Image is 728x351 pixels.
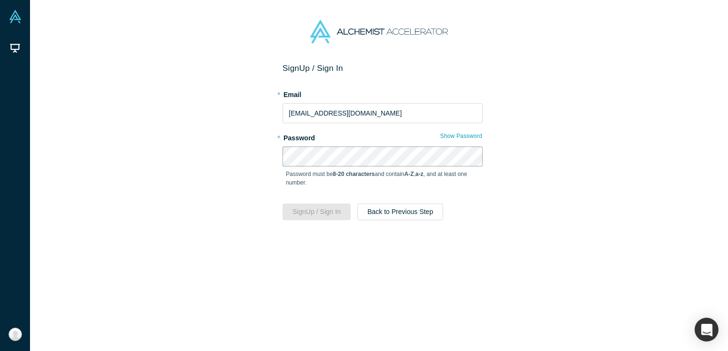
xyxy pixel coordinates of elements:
button: Show Password [440,130,483,142]
strong: 8-20 characters [333,171,375,177]
strong: a-z [415,171,424,177]
strong: A-Z [404,171,414,177]
button: Back to Previous Step [357,204,443,220]
img: Yuki Isobe's Account [9,328,22,341]
img: Alchemist Vault Logo [9,10,22,23]
p: Password must be and contain , , and at least one number. [286,170,479,187]
h2: Sign Up / Sign In [283,63,483,73]
label: Password [283,130,483,143]
button: SignUp / Sign In [283,204,351,220]
img: Alchemist Accelerator Logo [310,20,447,43]
label: Email [283,87,483,100]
